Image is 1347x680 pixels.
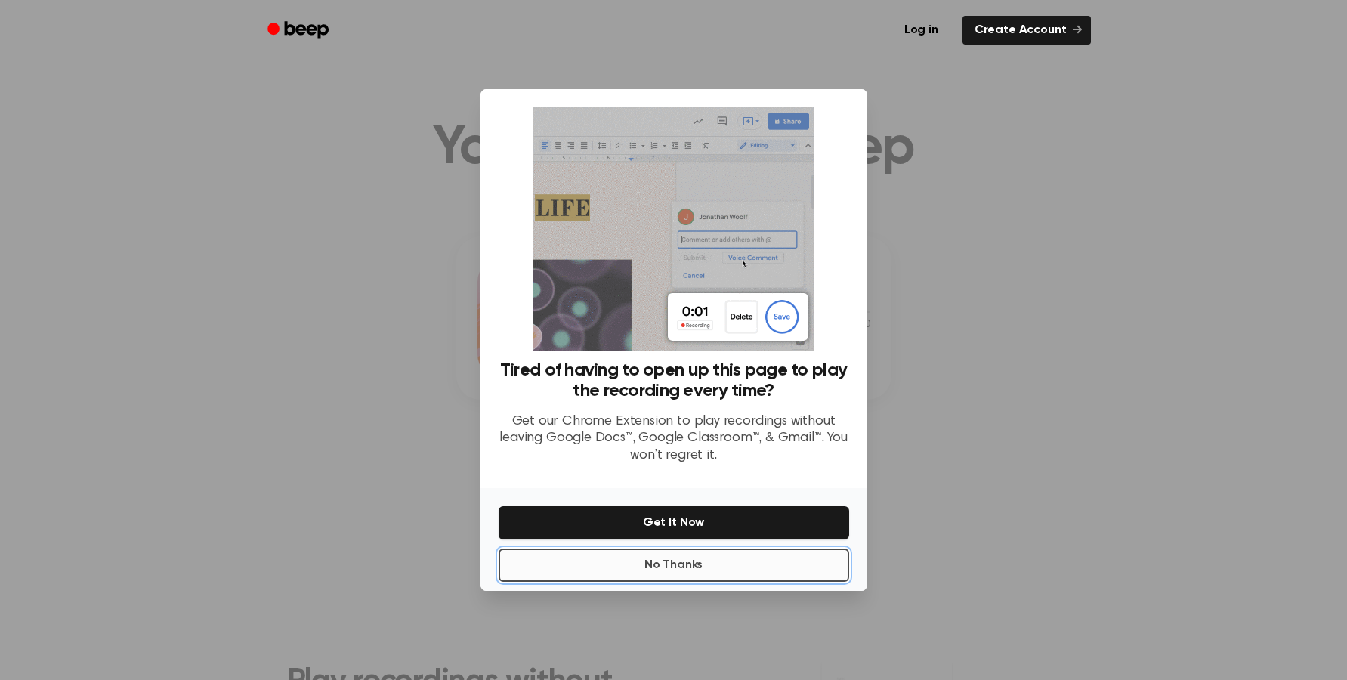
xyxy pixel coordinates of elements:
a: Create Account [962,16,1091,45]
button: No Thanks [499,549,849,582]
p: Get our Chrome Extension to play recordings without leaving Google Docs™, Google Classroom™, & Gm... [499,413,849,465]
a: Log in [889,13,953,48]
button: Get It Now [499,506,849,539]
h3: Tired of having to open up this page to play the recording every time? [499,360,849,401]
a: Beep [257,16,342,45]
img: Beep extension in action [533,107,814,351]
